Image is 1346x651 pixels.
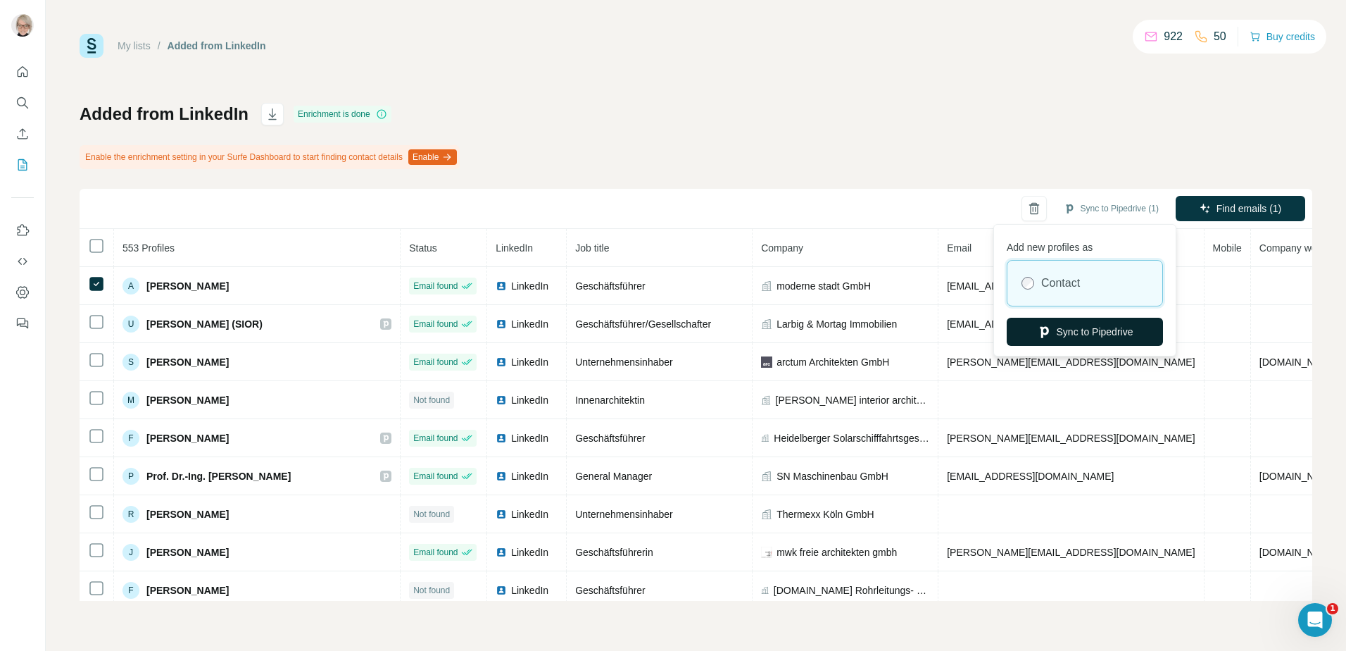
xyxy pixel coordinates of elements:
[511,507,548,521] span: LinkedIn
[1041,275,1080,292] label: Contact
[761,356,772,368] img: company-logo
[575,471,652,482] span: General Manager
[1327,603,1338,614] span: 1
[776,393,930,407] span: [PERSON_NAME] interior architecture.
[146,355,229,369] span: [PERSON_NAME]
[496,471,507,482] img: LinkedIn logo
[776,279,871,293] span: moderne stadt GmbH
[146,317,263,331] span: [PERSON_NAME] (SIOR)
[575,547,653,558] span: Geschäftsführerin
[413,432,458,445] span: Email found
[413,470,458,483] span: Email found
[511,583,548,597] span: LinkedIn
[122,242,175,254] span: 553 Profiles
[511,545,548,559] span: LinkedIn
[774,431,929,445] span: Heidelberger Solarschifffahrtsgesellschaft mbH
[11,152,34,178] button: My lists
[1176,196,1305,221] button: Find emails (1)
[1213,242,1242,254] span: Mobile
[1216,201,1282,216] span: Find emails (1)
[575,585,646,596] span: Geschäftsführer
[496,318,507,330] img: LinkedIn logo
[761,547,772,558] img: company-logo
[761,242,803,254] span: Company
[11,14,34,37] img: Avatar
[1259,242,1338,254] span: Company website
[413,584,450,597] span: Not found
[575,509,673,520] span: Unternehmensinhaber
[11,59,34,85] button: Quick start
[413,280,458,292] span: Email found
[947,433,1195,444] span: [PERSON_NAME][EMAIL_ADDRESS][DOMAIN_NAME]
[496,280,507,292] img: LinkedIn logo
[146,431,229,445] span: [PERSON_NAME]
[413,508,450,521] span: Not found
[776,507,874,521] span: Thermexx Köln GmbH
[511,279,548,293] span: LinkedIn
[496,242,533,254] span: LinkedIn
[776,469,888,483] span: SN Maschinenbau GmbH
[511,469,548,483] span: LinkedIn
[496,395,507,406] img: LinkedIn logo
[1054,198,1169,219] button: Sync to Pipedrive (1)
[1250,27,1315,46] button: Buy credits
[947,318,1114,330] span: [EMAIL_ADDRESS][DOMAIN_NAME]
[168,39,266,53] div: Added from LinkedIn
[122,354,139,371] div: S
[947,547,1195,558] span: [PERSON_NAME][EMAIL_ADDRESS][DOMAIN_NAME]
[1259,547,1338,558] span: [DOMAIN_NAME]
[146,545,229,559] span: [PERSON_NAME]
[496,585,507,596] img: LinkedIn logo
[413,356,458,368] span: Email found
[575,433,646,444] span: Geschäftsführer
[947,242,971,254] span: Email
[122,392,139,409] div: M
[146,583,229,597] span: [PERSON_NAME]
[408,149,457,165] button: Enable
[496,547,507,558] img: LinkedIn logo
[511,393,548,407] span: LinkedIn
[575,280,646,292] span: Geschäftsführer
[122,582,139,599] div: F
[11,249,34,274] button: Use Surfe API
[146,507,229,521] span: [PERSON_NAME]
[146,279,229,293] span: [PERSON_NAME]
[413,546,458,559] span: Email found
[80,145,460,169] div: Enable the enrichment setting in your Surfe Dashboard to start finding contact details
[947,356,1195,368] span: [PERSON_NAME][EMAIL_ADDRESS][DOMAIN_NAME]
[80,34,103,58] img: Surfe Logo
[11,90,34,116] button: Search
[774,583,929,597] span: [DOMAIN_NAME] Rohrleitungs- und Anlagenbau
[776,317,897,331] span: Larbig & Mortag Immobilien
[146,393,229,407] span: [PERSON_NAME]
[1259,356,1338,368] span: [DOMAIN_NAME]
[122,430,139,447] div: F
[496,433,507,444] img: LinkedIn logo
[409,242,437,254] span: Status
[11,311,34,336] button: Feedback
[80,103,249,125] h1: Added from LinkedIn
[575,318,711,330] span: Geschäftsführer/Gesellschafter
[1259,471,1338,482] span: [DOMAIN_NAME]
[511,355,548,369] span: LinkedIn
[496,356,507,368] img: LinkedIn logo
[122,506,139,523] div: R
[1007,235,1163,254] p: Add new profiles as
[122,544,139,561] div: J
[575,395,645,406] span: Innenarchitektin
[776,355,889,369] span: arctum Architekten GmbH
[413,318,458,330] span: Email found
[146,469,291,483] span: Prof. Dr.-Ing. [PERSON_NAME]
[496,509,507,520] img: LinkedIn logo
[11,280,34,305] button: Dashboard
[511,317,548,331] span: LinkedIn
[158,39,161,53] li: /
[1007,318,1163,346] button: Sync to Pipedrive
[294,106,391,123] div: Enrichment is done
[575,242,609,254] span: Job title
[575,356,673,368] span: Unternehmensinhaber
[1214,28,1226,45] p: 50
[947,471,1114,482] span: [EMAIL_ADDRESS][DOMAIN_NAME]
[1164,28,1183,45] p: 922
[511,431,548,445] span: LinkedIn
